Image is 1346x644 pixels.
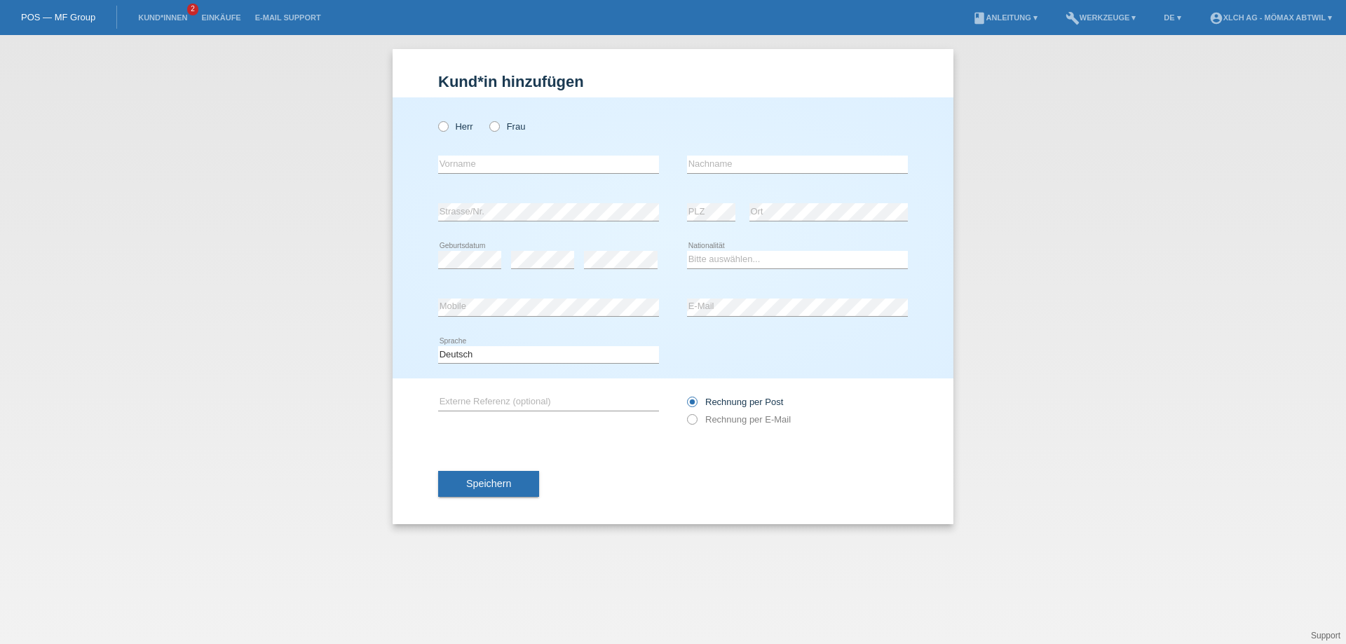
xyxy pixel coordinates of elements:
i: book [972,11,986,25]
a: Support [1311,631,1340,640]
h1: Kund*in hinzufügen [438,73,908,90]
a: bookAnleitung ▾ [965,13,1045,22]
label: Frau [489,121,525,132]
a: Einkäufe [194,13,247,22]
input: Frau [489,121,498,130]
span: 2 [187,4,198,15]
label: Rechnung per Post [687,397,783,407]
a: buildWerkzeuge ▾ [1059,13,1143,22]
span: Speichern [466,478,511,489]
label: Herr [438,121,473,132]
a: E-Mail Support [248,13,328,22]
input: Rechnung per Post [687,397,696,414]
button: Speichern [438,471,539,498]
a: DE ▾ [1157,13,1188,22]
a: account_circleXLCH AG - Mömax Abtwil ▾ [1202,13,1339,22]
i: account_circle [1209,11,1223,25]
i: build [1066,11,1080,25]
input: Rechnung per E-Mail [687,414,696,432]
label: Rechnung per E-Mail [687,414,791,425]
a: POS — MF Group [21,12,95,22]
input: Herr [438,121,447,130]
a: Kund*innen [131,13,194,22]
